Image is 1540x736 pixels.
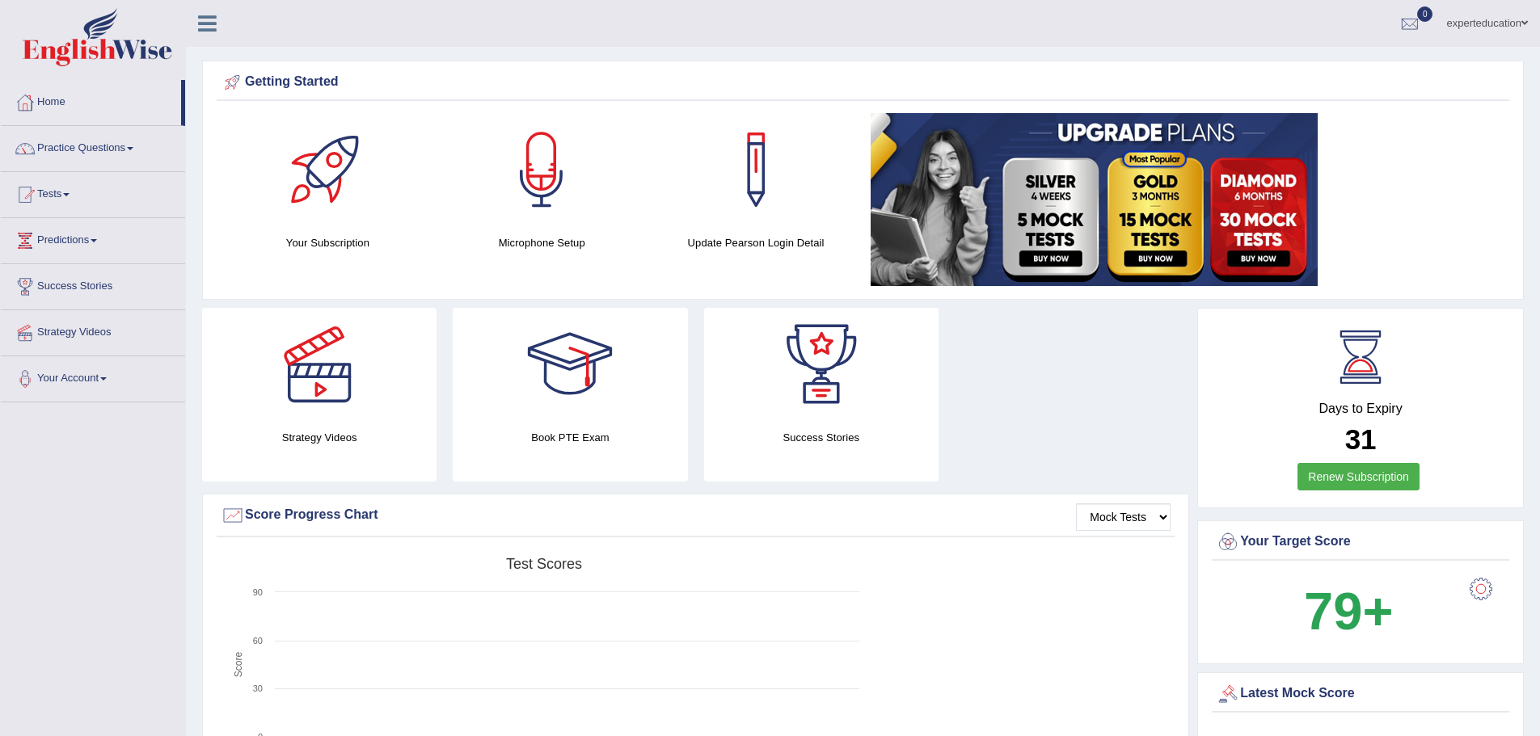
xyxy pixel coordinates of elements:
[221,70,1505,95] div: Getting Started
[1,310,185,351] a: Strategy Videos
[1,80,181,120] a: Home
[253,587,263,597] text: 90
[1297,463,1420,490] a: Renew Subscription
[871,113,1318,286] img: small5.jpg
[443,234,641,251] h4: Microphone Setup
[253,636,263,646] text: 60
[1,356,185,397] a: Your Account
[1,218,185,259] a: Predictions
[1,172,185,212] a: Tests
[202,429,437,446] h4: Strategy Videos
[704,429,939,446] h4: Success Stories
[453,429,687,446] h4: Book PTE Exam
[221,503,1171,528] div: Score Progress Chart
[657,234,855,251] h4: Update Pearson Login Detail
[1304,582,1393,641] b: 79+
[1216,402,1505,416] h4: Days to Expiry
[253,683,263,693] text: 30
[233,652,244,678] tspan: Score
[1345,423,1377,455] b: 31
[506,556,582,572] tspan: Test scores
[1216,682,1505,706] div: Latest Mock Score
[1417,6,1433,22] span: 0
[1216,530,1505,554] div: Your Target Score
[229,234,427,251] h4: Your Subscription
[1,264,185,305] a: Success Stories
[1,126,185,166] a: Practice Questions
